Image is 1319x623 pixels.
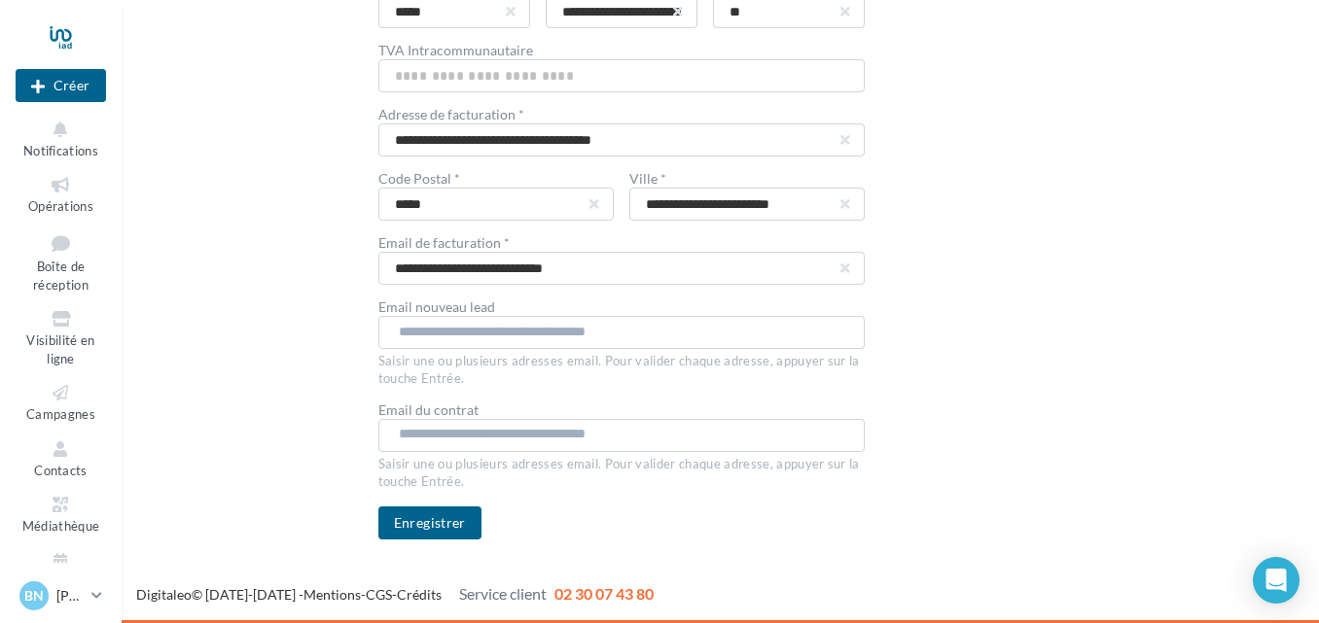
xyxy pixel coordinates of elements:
a: Bn [PERSON_NAME] [16,577,106,614]
a: Contacts [16,434,106,482]
a: Médiathèque [16,490,106,537]
span: Service client [459,584,547,603]
a: Opérations [16,170,106,218]
a: Mentions [303,586,361,603]
div: Adresse de facturation * [378,108,865,121]
div: Email de facturation * [378,236,865,250]
span: Boîte de réception [33,259,89,293]
a: CGS [366,586,392,603]
span: Visibilité en ligne [26,332,94,366]
button: Enregistrer [378,506,481,539]
div: TVA Intracommunautaire [378,44,865,57]
div: Email nouveau lead [378,300,865,314]
a: Boîte de réception [16,226,106,297]
p: [PERSON_NAME] [56,586,84,606]
span: Contacts [34,463,88,478]
div: Code Postal * [378,172,614,186]
div: Open Intercom Messenger [1253,557,1300,604]
span: Médiathèque [22,518,100,534]
button: Créer [16,69,106,102]
span: Bn [24,586,44,606]
span: Opérations [28,198,93,214]
span: 02 30 07 43 80 [554,584,654,603]
a: Visibilité en ligne [16,304,106,370]
div: Saisir une ou plusieurs adresses email. Pour valider chaque adresse, appuyer sur la touche Entrée. [378,349,865,388]
a: Calendrier [16,546,106,594]
span: Notifications [23,143,98,158]
a: Crédits [397,586,442,603]
span: © [DATE]-[DATE] - - - [136,586,654,603]
div: Ville * [629,172,865,186]
a: Campagnes [16,378,106,426]
div: Nouvelle campagne [16,69,106,102]
a: Digitaleo [136,586,192,603]
span: Campagnes [26,406,95,422]
button: Notifications [16,115,106,162]
div: Saisir une ou plusieurs adresses email. Pour valider chaque adresse, appuyer sur la touche Entrée. [378,452,865,491]
div: Email du contrat [378,403,865,417]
